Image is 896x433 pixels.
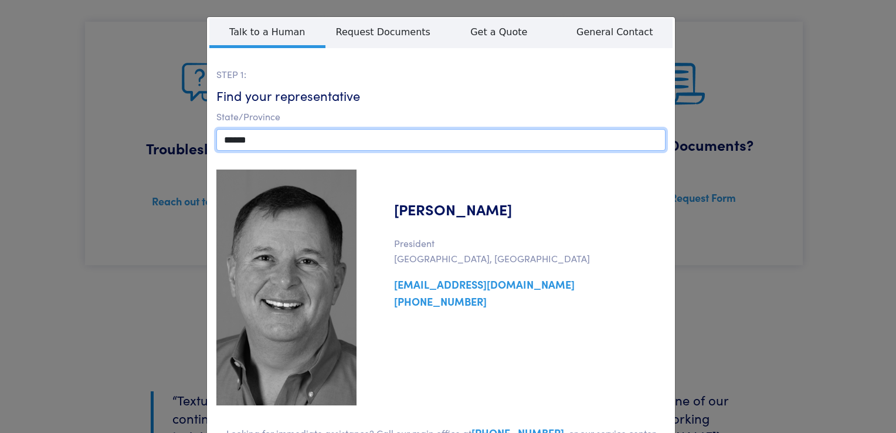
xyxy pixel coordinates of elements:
a: [PHONE_NUMBER] [371,294,487,309]
h6: Find your representative [216,87,666,105]
a: [EMAIL_ADDRESS][DOMAIN_NAME] [371,277,575,292]
img: marc-johnson.jpg [216,170,357,405]
span: Talk to a Human [209,18,325,48]
p: STEP 1: [216,67,666,82]
p: State/Province [216,109,666,124]
p: President [GEOGRAPHIC_DATA], [GEOGRAPHIC_DATA] [371,236,666,266]
span: Get a Quote [441,18,557,45]
h5: [PERSON_NAME] [371,170,666,231]
span: Request Documents [325,18,442,45]
span: General Contact [557,18,673,45]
